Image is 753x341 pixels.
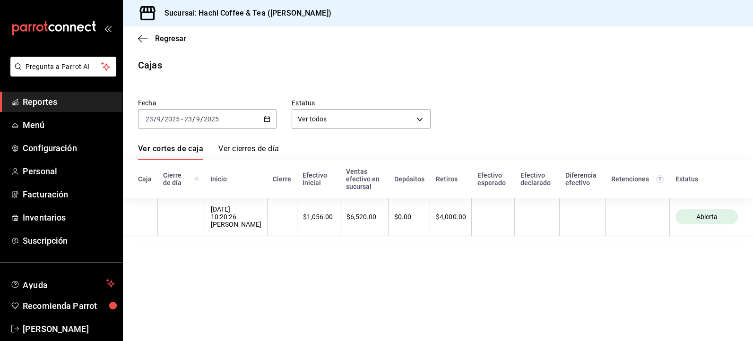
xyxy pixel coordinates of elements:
svg: El número de cierre de día es consecutivo y consolida todos los cortes de caja previos en un únic... [194,175,199,183]
button: Regresar [138,34,186,43]
div: [DATE] 10:20:26 [PERSON_NAME] [211,205,261,228]
div: Caja [138,175,152,183]
span: Regresar [155,34,186,43]
div: - [164,213,199,221]
div: Retenciones [611,175,664,183]
div: Estatus [675,175,738,183]
div: $6,520.00 [346,213,382,221]
span: - [181,115,183,123]
div: - [565,213,599,221]
div: Inicio [210,175,261,183]
input: -- [196,115,200,123]
div: Cajas [138,58,162,72]
span: Pregunta a Parrot AI [26,62,102,72]
span: / [200,115,203,123]
span: Configuración [23,142,115,154]
input: -- [184,115,192,123]
input: -- [156,115,161,123]
div: - [273,213,291,221]
span: Menú [23,119,115,131]
input: -- [145,115,154,123]
span: / [192,115,195,123]
div: Cierre [273,175,291,183]
button: Pregunta a Parrot AI [10,57,116,77]
h3: Sucursal: Hachi Coffee & Tea ([PERSON_NAME]) [157,8,331,19]
svg: Total de retenciones de propinas registradas [656,175,664,183]
div: Diferencia efectivo [565,171,600,187]
div: $4,000.00 [436,213,466,221]
div: Efectivo esperado [477,171,509,187]
div: Efectivo declarado [520,171,554,187]
div: $1,056.00 [303,213,335,221]
span: Abierta [692,213,721,221]
span: Ayuda [23,278,103,289]
label: Fecha [138,100,277,106]
div: - [611,213,664,221]
span: Suscripción [23,234,115,247]
span: Inventarios [23,211,115,224]
span: [PERSON_NAME] [23,323,115,335]
input: ---- [164,115,180,123]
span: Recomienda Parrot [23,299,115,312]
div: Efectivo inicial [303,171,335,187]
div: - [138,213,152,221]
span: Facturación [23,188,115,201]
div: - [520,213,554,221]
span: / [154,115,156,123]
input: ---- [203,115,219,123]
div: Ventas efectivo en sucursal [346,168,383,190]
div: - [477,213,509,221]
button: open_drawer_menu [104,25,112,32]
span: Personal [23,165,115,178]
div: $0.00 [394,213,424,221]
a: Ver cierres de día [218,144,279,160]
label: Estatus [292,100,430,106]
div: Cierre de día [163,171,199,187]
div: navigation tabs [138,144,279,160]
div: Retiros [436,175,466,183]
div: Depósitos [394,175,424,183]
span: / [161,115,164,123]
span: Reportes [23,95,115,108]
div: Ver todos [292,109,430,129]
a: Ver cortes de caja [138,144,203,160]
a: Pregunta a Parrot AI [7,68,116,78]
